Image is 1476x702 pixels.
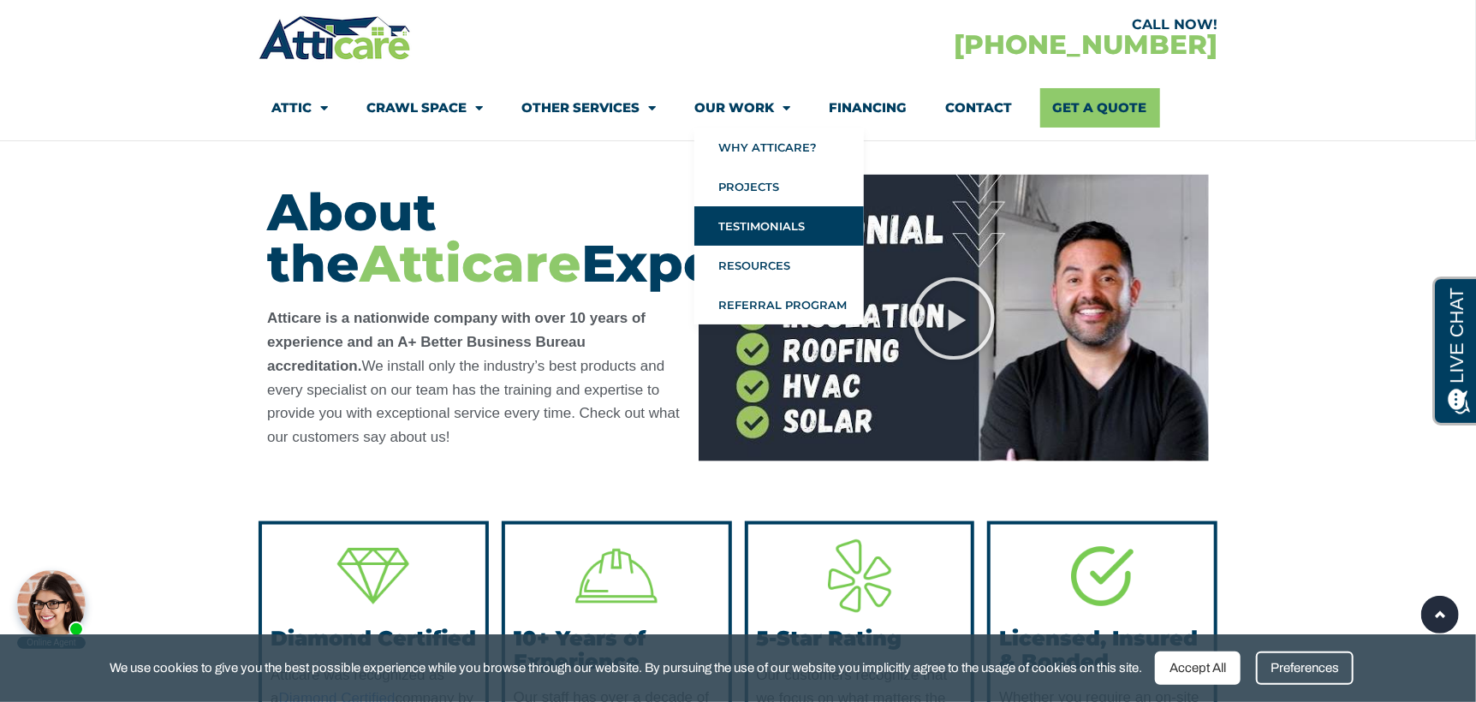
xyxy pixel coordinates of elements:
a: Contact [945,88,1012,128]
div: Play Video [911,276,997,361]
span: We install only the industry’s best products and every specialist on our team has the training an... [267,358,680,446]
span: We use cookies to give you the best possible experience while you browse through our website. By ... [110,657,1142,679]
span: Atticare [360,232,581,294]
ul: Our Work [694,128,864,324]
h3: Diamond Certified [271,628,477,650]
a: Attic [271,88,328,128]
h3: 5-Star Rating [757,628,963,650]
b: Atticare is a nationwide company with over 10 years of experience and an A+ Better Business Burea... [267,310,680,446]
div: Preferences [1256,651,1354,685]
div: CALL NOW! [738,18,1217,32]
h3: About the Experience [267,187,681,289]
iframe: Chat Invitation [9,565,94,651]
h3: Licensed, Insured & Bonded [999,628,1205,673]
span: Opens a chat window [42,14,138,35]
a: Testimonials [694,206,864,246]
a: Financing [829,88,907,128]
a: Referral Program [694,285,864,324]
a: Projects [694,167,864,206]
a: Other Services [521,88,656,128]
a: Our Work [694,88,790,128]
div: Accept All [1155,651,1241,685]
a: Get A Quote [1040,88,1160,128]
a: Crawl Space [366,88,483,128]
a: Why Atticare? [694,128,864,167]
a: Resources [694,246,864,285]
nav: Menu [271,88,1205,128]
h3: 10+ Years of Experience [514,628,720,673]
